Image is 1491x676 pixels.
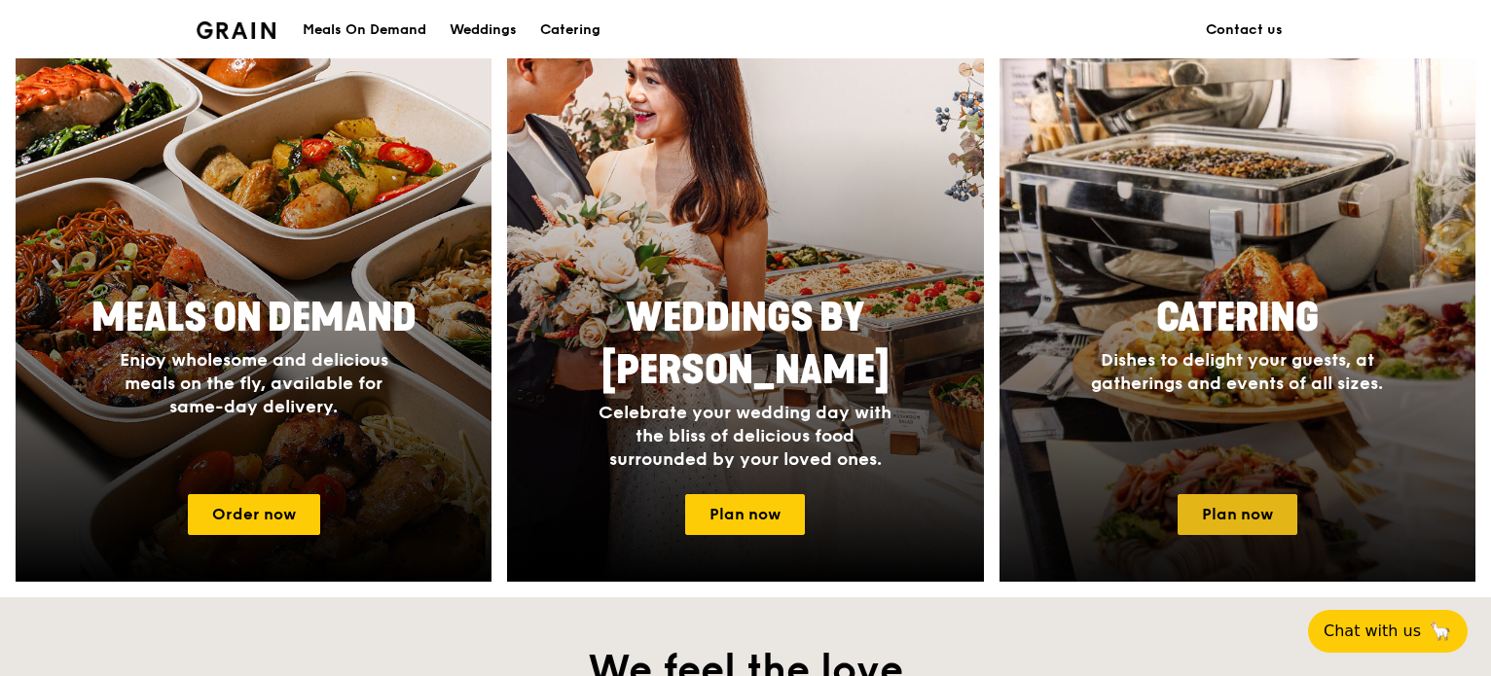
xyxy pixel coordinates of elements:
button: Chat with us🦙 [1308,610,1468,653]
a: Weddings by [PERSON_NAME]Celebrate your wedding day with the bliss of delicious food surrounded b... [507,16,983,582]
span: Chat with us [1324,620,1421,643]
a: Contact us [1194,1,1294,59]
img: Grain [197,21,275,39]
span: Meals On Demand [91,295,417,341]
div: Catering [540,1,600,59]
span: Celebrate your wedding day with the bliss of delicious food surrounded by your loved ones. [599,402,891,470]
span: Enjoy wholesome and delicious meals on the fly, available for same-day delivery. [120,349,388,417]
div: Weddings [450,1,517,59]
div: Meals On Demand [303,1,426,59]
a: Catering [528,1,612,59]
a: Plan now [1178,494,1297,535]
a: CateringDishes to delight your guests, at gatherings and events of all sizes.Plan now [1000,16,1475,582]
a: Plan now [685,494,805,535]
span: 🦙 [1429,620,1452,643]
a: Meals On DemandEnjoy wholesome and delicious meals on the fly, available for same-day delivery.Or... [16,16,491,582]
span: Weddings by [PERSON_NAME] [601,295,890,394]
span: Catering [1156,295,1319,341]
a: Order now [188,494,320,535]
a: Weddings [438,1,528,59]
span: Dishes to delight your guests, at gatherings and events of all sizes. [1091,349,1383,394]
